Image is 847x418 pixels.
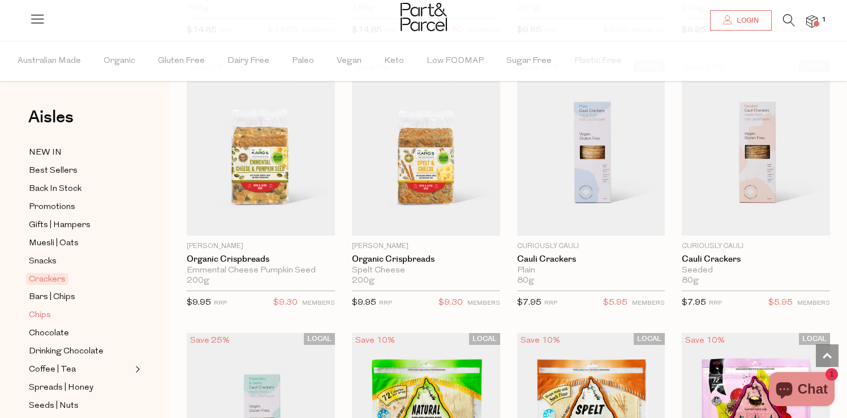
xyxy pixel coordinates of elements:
[187,333,233,348] div: Save 25%
[766,372,838,409] inbox-online-store-chat: Shopify online store chat
[29,291,75,304] span: Bars | Chips
[682,241,830,251] p: Curiously Cauli
[806,15,818,27] a: 1
[467,300,500,306] small: MEMBERS
[379,300,392,306] small: RRP
[29,218,132,232] a: Gifts | Hampers
[187,241,335,251] p: [PERSON_NAME]
[29,345,104,359] span: Drinking Chocolate
[29,201,75,214] span: Promotions
[227,41,269,81] span: Dairy Free
[438,296,463,310] span: $9.30
[29,326,132,340] a: Chocolate
[352,254,500,265] a: Organic Crispbreads
[799,333,830,345] span: LOCAL
[29,164,132,178] a: Best Sellers
[29,164,78,178] span: Best Sellers
[187,276,209,286] span: 200g
[29,272,132,286] a: Crackers
[682,276,699,286] span: 80g
[18,41,81,81] span: Australian Made
[28,109,74,137] a: Aisles
[352,61,500,236] img: Organic Crispbreads
[29,399,132,413] a: Seeds | Nuts
[574,41,621,81] span: Plastic Free
[682,254,830,265] a: Cauli Crackers
[734,16,759,25] span: Login
[273,296,298,310] span: $9.30
[384,41,404,81] span: Keto
[29,381,93,395] span: Spreads | Honey
[506,41,552,81] span: Sugar Free
[29,219,91,232] span: Gifts | Hampers
[352,266,500,276] div: Spelt Cheese
[29,146,62,160] span: NEW IN
[29,308,132,322] a: Chips
[29,290,132,304] a: Bars | Chips
[517,276,534,286] span: 80g
[187,266,335,276] div: Emmental Cheese Pumpkin Seed
[29,146,132,160] a: NEW IN
[768,296,793,310] span: $5.95
[632,300,665,306] small: MEMBERS
[603,296,627,310] span: $5.95
[682,333,728,348] div: Save 10%
[401,3,447,31] img: Part&Parcel
[158,41,205,81] span: Gluten Free
[352,333,398,348] div: Save 10%
[634,333,665,345] span: LOCAL
[544,300,557,306] small: RRP
[469,333,500,345] span: LOCAL
[337,41,362,81] span: Vegan
[29,399,79,413] span: Seeds | Nuts
[29,255,57,268] span: Snacks
[29,236,132,250] a: Muesli | Oats
[292,41,314,81] span: Paleo
[797,300,830,306] small: MEMBERS
[29,309,51,322] span: Chips
[29,254,132,268] a: Snacks
[29,327,69,340] span: Chocolate
[187,298,211,307] span: $9.95
[304,333,335,345] span: LOCAL
[682,61,830,236] img: Cauli Crackers
[187,61,335,236] img: Organic Crispbreads
[214,300,227,306] small: RRP
[29,344,132,359] a: Drinking Chocolate
[29,381,132,395] a: Spreads | Honey
[302,300,335,306] small: MEMBERS
[187,254,335,265] a: Organic Crispbreads
[29,182,81,196] span: Back In Stock
[517,254,665,265] a: Cauli Crackers
[352,276,375,286] span: 200g
[352,298,376,307] span: $9.95
[517,333,564,348] div: Save 10%
[517,266,665,276] div: Plain
[29,363,76,377] span: Coffee | Tea
[517,241,665,251] p: Curiously Cauli
[517,298,541,307] span: $7.95
[104,41,135,81] span: Organic
[709,300,722,306] small: RRP
[132,362,140,376] button: Expand/Collapse Coffee | Tea
[29,182,132,196] a: Back In Stock
[26,273,68,285] span: Crackers
[517,61,665,236] img: Cauli Crackers
[352,241,500,251] p: [PERSON_NAME]
[28,105,74,130] span: Aisles
[682,298,706,307] span: $7.95
[29,362,132,377] a: Coffee | Tea
[710,10,772,31] a: Login
[29,200,132,214] a: Promotions
[29,237,79,250] span: Muesli | Oats
[427,41,484,81] span: Low FODMAP
[819,15,829,25] span: 1
[682,266,830,276] div: Seeded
